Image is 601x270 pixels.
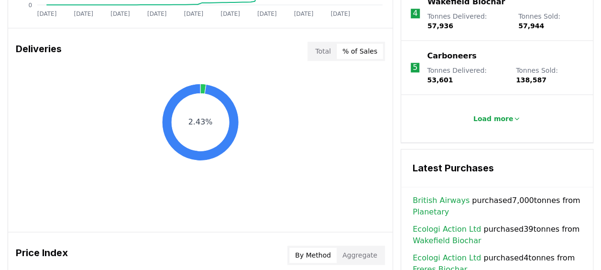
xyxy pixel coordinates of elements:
tspan: [DATE] [294,11,314,17]
span: 57,936 [427,22,453,30]
tspan: [DATE] [257,11,277,17]
button: Aggregate [337,247,383,263]
p: Tonnes Delivered : [427,11,509,31]
p: 4 [413,8,417,19]
a: British Airways [413,195,470,206]
p: Tonnes Sold : [518,11,583,31]
p: Load more [473,114,514,124]
button: By Method [289,247,337,263]
h3: Latest Purchases [413,161,581,175]
p: 5 [413,62,417,73]
a: Ecologi Action Ltd [413,224,481,235]
p: Tonnes Delivered : [427,66,506,85]
h3: Deliveries [16,42,62,61]
a: Planetary [413,206,449,218]
tspan: [DATE] [331,11,350,17]
text: 2.43% [188,117,213,126]
button: % of Sales [337,44,383,59]
span: 57,944 [518,22,544,30]
button: Total [309,44,337,59]
tspan: [DATE] [37,11,57,17]
a: Wakefield Biochar [413,235,481,247]
p: Tonnes Sold : [516,66,583,85]
tspan: [DATE] [184,11,204,17]
a: Carboneers [427,50,476,62]
tspan: [DATE] [74,11,93,17]
a: Ecologi Action Ltd [413,252,481,264]
tspan: 0 [28,1,32,8]
span: 138,587 [516,76,546,84]
button: Load more [466,109,529,128]
span: purchased 39 tonnes from [413,224,581,247]
tspan: [DATE] [220,11,240,17]
tspan: [DATE] [147,11,167,17]
span: 53,601 [427,76,453,84]
h3: Price Index [16,246,68,265]
span: purchased 7,000 tonnes from [413,195,581,218]
tspan: [DATE] [110,11,130,17]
